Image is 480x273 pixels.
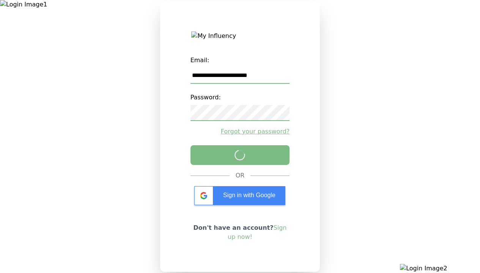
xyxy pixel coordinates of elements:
a: Forgot your password? [190,127,290,136]
div: Sign in with Google [194,186,285,205]
label: Email: [190,53,290,68]
label: Password: [190,90,290,105]
div: OR [236,171,245,180]
img: Login Image2 [400,264,480,273]
span: Sign in with Google [223,192,275,198]
p: Don't have an account? [190,223,290,242]
img: My Influency [191,31,288,41]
